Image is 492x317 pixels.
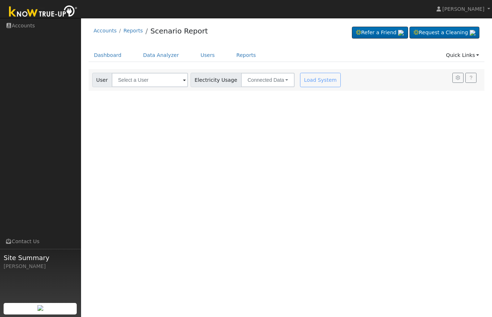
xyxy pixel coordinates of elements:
[470,30,475,36] img: retrieve
[138,49,184,62] a: Data Analyzer
[440,49,484,62] a: Quick Links
[352,27,408,39] a: Refer a Friend
[195,49,220,62] a: Users
[5,4,81,20] img: Know True-Up
[124,28,143,34] a: Reports
[89,49,127,62] a: Dashboard
[37,305,43,311] img: retrieve
[398,30,404,36] img: retrieve
[410,27,479,39] a: Request a Cleaning
[4,253,77,263] span: Site Summary
[150,27,208,35] a: Scenario Report
[231,49,261,62] a: Reports
[442,6,484,12] span: [PERSON_NAME]
[4,263,77,270] div: [PERSON_NAME]
[94,28,117,34] a: Accounts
